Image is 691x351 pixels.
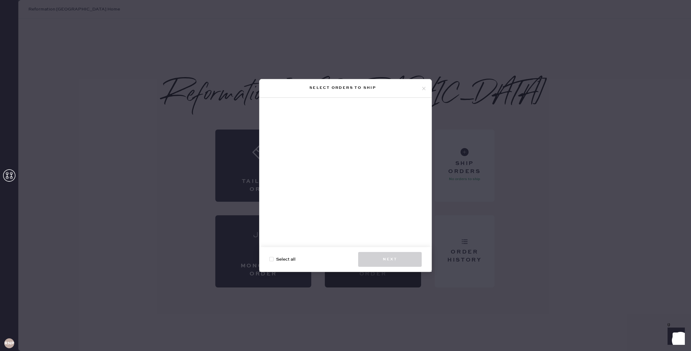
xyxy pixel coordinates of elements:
[264,84,421,92] div: Select orders to ship
[662,323,688,350] iframe: Front Chat
[358,252,422,267] button: Next
[4,341,14,345] h3: RNPA
[276,256,296,263] span: Select all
